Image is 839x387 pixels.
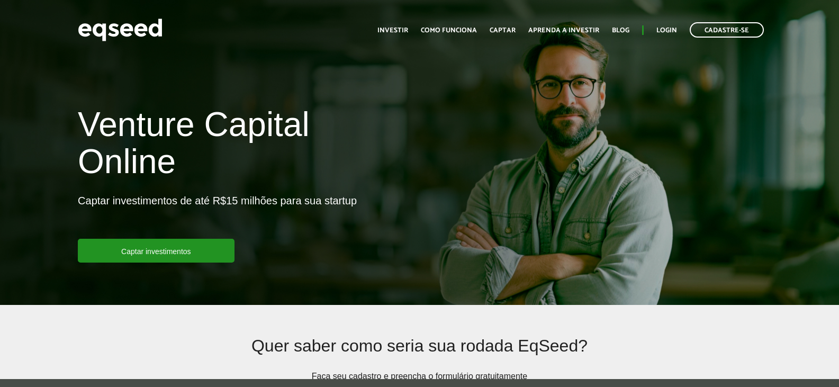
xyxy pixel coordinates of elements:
[612,27,629,34] a: Blog
[78,16,163,44] img: EqSeed
[148,337,691,371] h2: Quer saber como seria sua rodada EqSeed?
[78,106,411,186] h1: Venture Capital Online
[421,27,477,34] a: Como funciona
[377,27,408,34] a: Investir
[690,22,764,38] a: Cadastre-se
[78,239,234,263] a: Captar investimentos
[490,27,516,34] a: Captar
[78,194,357,239] p: Captar investimentos de até R$15 milhões para sua startup
[528,27,599,34] a: Aprenda a investir
[656,27,677,34] a: Login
